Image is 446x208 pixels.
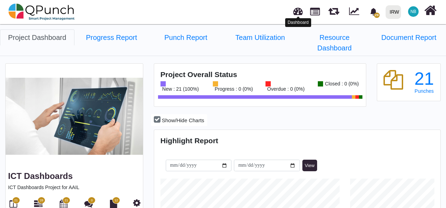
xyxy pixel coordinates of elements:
i: Board [9,200,17,208]
a: Progress Report [74,29,149,46]
span: NB [411,9,417,14]
span: 28 [40,198,43,203]
a: 21 Punches [414,70,434,94]
span: 21 [65,198,68,203]
li: ICT Dashboards [223,29,297,56]
span: Nabiha Batool [408,6,419,17]
div: New : 21 (100%) [160,86,199,92]
div: Dynamic Report [346,0,366,23]
div: Closed : 0 (0%) [323,81,359,86]
i: Project Settings [133,199,140,207]
i: Gantt [34,200,42,208]
span: Releases [328,4,339,15]
img: qpunch-sp.fa6292f.png [8,1,75,22]
div: Overdue : 0 (0%) [265,86,305,92]
span: 12 [114,198,118,203]
span: Projects [310,5,320,15]
span: 29 [374,13,380,18]
a: NB [404,0,423,23]
div: Notification [367,5,380,18]
p: ICT Dashboards Project for AAIL [8,184,140,191]
span: Punches [415,88,434,94]
h4: Project Overall Status [160,70,360,79]
i: Document Library [110,200,117,208]
a: Resource Dashboard [297,29,372,56]
div: Dashboard [285,18,311,27]
a: Punch Report [149,29,223,46]
div: IRW [390,6,399,18]
h4: Highlight Report [160,136,434,145]
i: Home [424,4,437,17]
a: 28 [34,202,42,208]
a: IRW [382,0,404,23]
a: bell fill29 [366,0,383,22]
i: Calendar [60,200,67,208]
a: Document Report [372,29,446,46]
button: View [302,160,317,172]
button: Show/Hide Charts [151,114,207,126]
div: Progress : 0 (0%) [213,86,253,92]
span: Show/Hide Charts [162,117,204,123]
span: 0 [91,198,93,203]
span: 21 [14,198,18,203]
i: Punch Discussion [84,200,93,208]
a: Team Utilization [223,29,297,46]
a: ICT Dashboards [8,171,73,181]
div: 21 [414,70,434,88]
svg: bell fill [370,8,377,15]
